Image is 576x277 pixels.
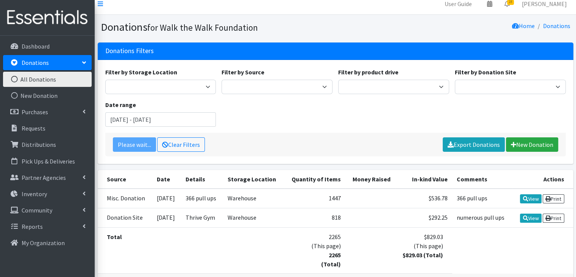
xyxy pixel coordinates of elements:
p: Community [22,206,52,214]
label: Filter by Source [222,68,264,77]
a: Donations [543,22,570,30]
th: Money Raised [345,170,395,189]
td: 366 pull ups [181,189,223,208]
td: Misc. Donation [98,189,153,208]
label: Date range [105,100,136,109]
h3: Donations Filters [105,47,154,55]
th: In-kind Value [395,170,452,189]
a: New Donation [506,137,558,152]
a: Distributions [3,137,92,152]
h1: Donations [101,20,333,34]
img: HumanEssentials [3,5,92,30]
a: Dashboard [3,39,92,54]
a: View [520,214,542,223]
td: 2265 (This page) [284,227,346,273]
p: Donations [22,59,49,66]
p: Distributions [22,141,56,148]
a: Pick Ups & Deliveries [3,154,92,169]
a: Export Donations [443,137,505,152]
a: Purchases [3,104,92,120]
td: Warehouse [223,208,284,227]
td: 818 [284,208,346,227]
td: $292.25 [395,208,452,227]
p: Pick Ups & Deliveries [22,157,75,165]
strong: 2265 (Total) [321,251,341,268]
td: Warehouse [223,189,284,208]
th: Date [152,170,181,189]
th: Quantity of Items [284,170,346,189]
th: Actions [512,170,573,189]
small: for Walk the Walk Foundation [147,22,258,33]
strong: $829.03 (Total) [403,251,443,259]
label: Filter by Donation Site [455,68,516,77]
td: [DATE] [152,189,181,208]
td: Thrive Gym [181,208,223,227]
a: Print [543,194,564,203]
p: Purchases [22,108,48,116]
td: 366 pull ups [452,189,512,208]
a: My Organization [3,235,92,250]
th: Source [98,170,153,189]
p: My Organization [22,239,65,247]
p: Inventory [22,190,47,198]
p: Requests [22,124,45,132]
a: Community [3,203,92,218]
a: View [520,194,542,203]
td: numerous pull ups [452,208,512,227]
label: Filter by Storage Location [105,68,177,77]
label: Filter by product drive [338,68,398,77]
a: Clear Filters [157,137,205,152]
td: [DATE] [152,208,181,227]
p: Partner Agencies [22,174,66,181]
a: New Donation [3,88,92,103]
td: 1447 [284,189,346,208]
td: Donation Site [98,208,153,227]
a: Home [512,22,535,30]
th: Comments [452,170,512,189]
th: Details [181,170,223,189]
td: $536.78 [395,189,452,208]
a: All Donations [3,72,92,87]
th: Storage Location [223,170,284,189]
a: Print [543,214,564,223]
a: Reports [3,219,92,234]
input: January 1, 2011 - December 31, 2011 [105,112,216,127]
a: Donations [3,55,92,70]
a: Requests [3,121,92,136]
p: Dashboard [22,42,50,50]
a: Inventory [3,186,92,201]
strong: Total [107,233,122,241]
p: Reports [22,223,43,230]
a: Partner Agencies [3,170,92,185]
td: $829.03 (This page) [395,227,452,273]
